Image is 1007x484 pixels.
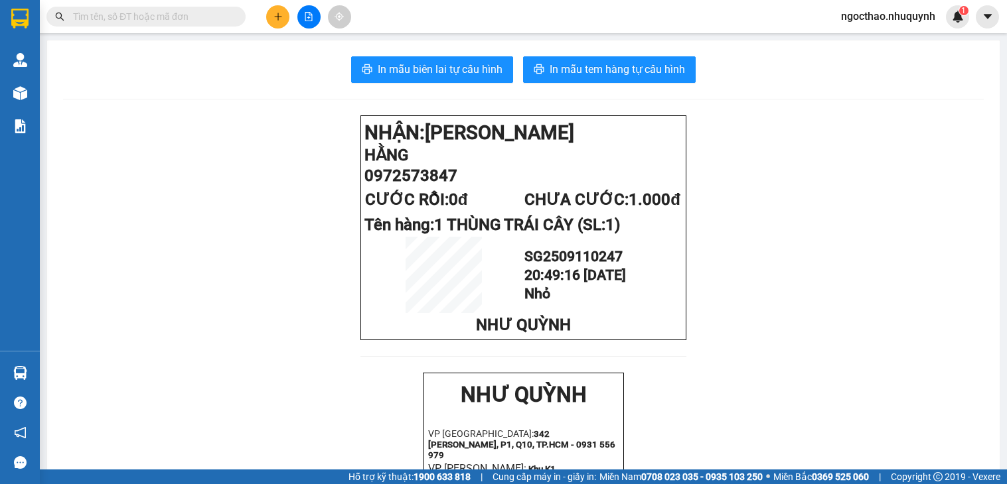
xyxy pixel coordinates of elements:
sup: 1 [959,6,968,15]
span: In mẫu biên lai tự cấu hình [378,61,503,78]
span: printer [534,64,544,76]
img: logo-vxr [11,9,29,29]
span: 1 [961,6,966,15]
img: solution-icon [13,119,27,133]
span: search [55,12,64,21]
span: Nhỏ [524,285,550,302]
img: warehouse-icon [13,86,27,100]
img: icon-new-feature [952,11,964,23]
span: question-circle [14,396,27,409]
span: CHƯA CƯỚC: [524,190,680,209]
span: | [481,469,483,484]
span: 1.000đ [629,190,680,209]
span: CƯỚC RỒI: [365,190,468,209]
span: Cung cấp máy in - giấy in: [493,469,596,484]
span: ⚪️ [766,474,770,479]
strong: NHẬN: [364,121,574,144]
span: 0972573847 [364,166,457,185]
span: Miền Bắc [773,469,869,484]
span: Tên hàng: [364,215,620,234]
span: [PERSON_NAME] [425,121,574,144]
span: SG2509110247 [524,248,623,265]
strong: 342 [PERSON_NAME], P1, Q10, TP.HCM - 0931 556 979 [428,429,615,460]
span: 20:49:16 [DATE] [524,267,626,283]
button: file-add [297,5,321,29]
span: Miền Nam [599,469,763,484]
span: HẰNG [364,146,408,164]
span: printer [362,64,372,76]
span: 0đ [449,190,468,209]
span: notification [14,426,27,439]
span: ngocthao.nhuquynh [830,8,946,25]
span: 1 THÙNG TRÁI CÂY (SL: [434,215,620,234]
p: VP [GEOGRAPHIC_DATA]: [428,428,618,460]
span: caret-down [982,11,994,23]
strong: 0369 525 060 [812,471,869,482]
span: file-add [304,12,313,21]
strong: 1900 633 818 [414,471,471,482]
span: Hỗ trợ kỹ thuật: [349,469,471,484]
span: VP [PERSON_NAME]: [428,462,526,475]
span: | [879,469,881,484]
span: NHƯ QUỲNH [476,316,571,334]
span: aim [335,12,344,21]
button: caret-down [976,5,999,29]
strong: 0708 023 035 - 0935 103 250 [641,471,763,482]
button: printerIn mẫu biên lai tự cấu hình [351,56,513,83]
span: message [14,456,27,469]
button: printerIn mẫu tem hàng tự cấu hình [523,56,696,83]
input: Tìm tên, số ĐT hoặc mã đơn [73,9,230,24]
span: plus [273,12,283,21]
span: copyright [933,472,943,481]
span: In mẫu tem hàng tự cấu hình [550,61,685,78]
img: warehouse-icon [13,53,27,67]
button: aim [328,5,351,29]
img: warehouse-icon [13,366,27,380]
strong: NHƯ QUỲNH [461,382,587,407]
button: plus [266,5,289,29]
span: 1) [605,215,620,234]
